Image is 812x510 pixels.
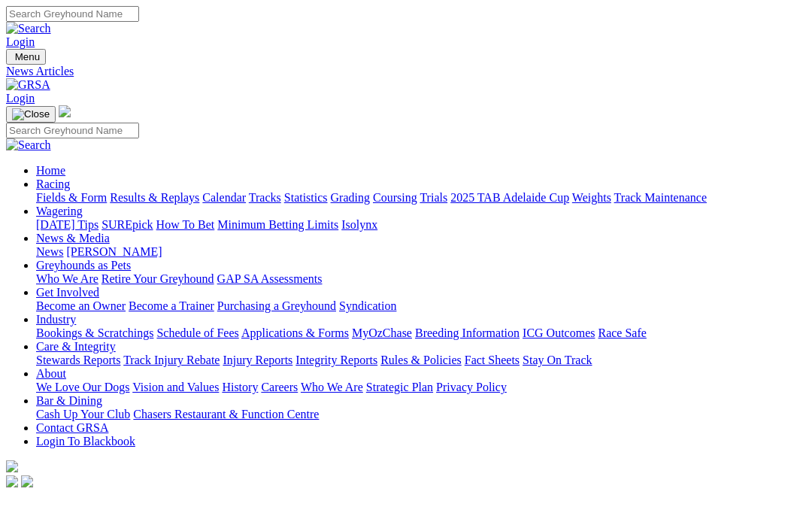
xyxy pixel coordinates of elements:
[36,245,806,259] div: News & Media
[523,354,592,366] a: Stay On Track
[36,354,120,366] a: Stewards Reports
[36,367,66,380] a: About
[36,218,98,231] a: [DATE] Tips
[6,123,139,138] input: Search
[36,205,83,217] a: Wagering
[598,326,646,339] a: Race Safe
[36,191,107,204] a: Fields & Form
[415,326,520,339] a: Breeding Information
[36,232,110,244] a: News & Media
[6,6,139,22] input: Search
[101,272,214,285] a: Retire Your Greyhound
[12,108,50,120] img: Close
[36,178,70,190] a: Racing
[36,299,806,313] div: Get Involved
[331,191,370,204] a: Grading
[6,106,56,123] button: Toggle navigation
[222,381,258,393] a: History
[36,272,806,286] div: Greyhounds as Pets
[223,354,292,366] a: Injury Reports
[217,299,336,312] a: Purchasing a Greyhound
[156,218,215,231] a: How To Bet
[21,475,33,487] img: twitter.svg
[66,245,162,258] a: [PERSON_NAME]
[36,326,806,340] div: Industry
[202,191,246,204] a: Calendar
[450,191,569,204] a: 2025 TAB Adelaide Cup
[101,218,153,231] a: SUREpick
[36,164,65,177] a: Home
[36,394,102,407] a: Bar & Dining
[110,191,199,204] a: Results & Replays
[36,245,63,258] a: News
[6,35,35,48] a: Login
[380,354,462,366] a: Rules & Policies
[465,354,520,366] a: Fact Sheets
[36,340,116,353] a: Care & Integrity
[217,218,338,231] a: Minimum Betting Limits
[572,191,611,204] a: Weights
[6,65,806,78] a: News Articles
[36,313,76,326] a: Industry
[373,191,417,204] a: Coursing
[436,381,507,393] a: Privacy Policy
[301,381,363,393] a: Who We Are
[36,408,130,420] a: Cash Up Your Club
[36,354,806,367] div: Care & Integrity
[6,49,46,65] button: Toggle navigation
[36,191,806,205] div: Racing
[123,354,220,366] a: Track Injury Rebate
[295,354,377,366] a: Integrity Reports
[523,326,595,339] a: ICG Outcomes
[36,326,153,339] a: Bookings & Scratchings
[36,408,806,421] div: Bar & Dining
[284,191,328,204] a: Statistics
[36,259,131,272] a: Greyhounds as Pets
[59,105,71,117] img: logo-grsa-white.png
[241,326,349,339] a: Applications & Forms
[36,435,135,448] a: Login To Blackbook
[261,381,298,393] a: Careers
[249,191,281,204] a: Tracks
[129,299,214,312] a: Become a Trainer
[6,138,51,152] img: Search
[15,51,40,62] span: Menu
[614,191,707,204] a: Track Maintenance
[156,326,238,339] a: Schedule of Fees
[6,460,18,472] img: logo-grsa-white.png
[339,299,396,312] a: Syndication
[36,272,98,285] a: Who We Are
[341,218,377,231] a: Isolynx
[132,381,219,393] a: Vision and Values
[36,381,806,394] div: About
[36,381,129,393] a: We Love Our Dogs
[133,408,319,420] a: Chasers Restaurant & Function Centre
[36,218,806,232] div: Wagering
[420,191,447,204] a: Trials
[217,272,323,285] a: GAP SA Assessments
[6,22,51,35] img: Search
[6,475,18,487] img: facebook.svg
[352,326,412,339] a: MyOzChase
[6,92,35,105] a: Login
[36,286,99,299] a: Get Involved
[366,381,433,393] a: Strategic Plan
[36,299,126,312] a: Become an Owner
[36,421,108,434] a: Contact GRSA
[6,78,50,92] img: GRSA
